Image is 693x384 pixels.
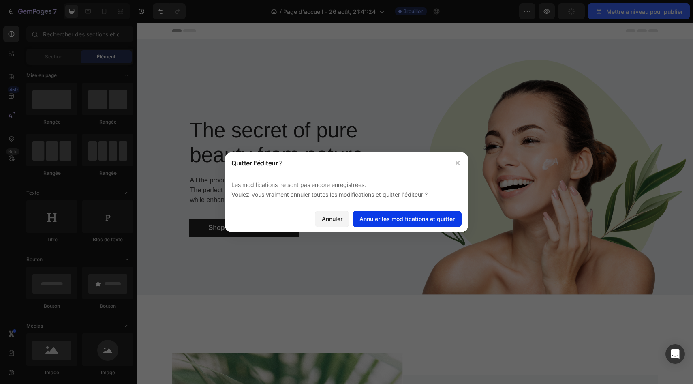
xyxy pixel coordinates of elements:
font: Les modifications ne sont pas encore enregistrées. [231,181,366,188]
a: Shop organic products [53,196,163,215]
button: Annuler les modifications et quitter [353,211,462,227]
font: Quitter l'éditeur ? [231,159,283,167]
div: Shop organic products [72,200,143,210]
font: Annuler les modifications et quitter [359,215,455,222]
div: Ouvrir Intercom Messenger [665,344,685,364]
font: Annuler [322,215,342,222]
font: Voulez-vous vraiment annuler toutes les modifications et quitter l'éditeur ? [231,191,428,198]
p: All the products are organic, cruelty-free and carefully sourced. The perfect blend of natural in... [53,153,242,182]
p: The secret of pure beauty from nature [53,95,242,145]
img: Alt Image [278,37,551,272]
button: Annuler [315,211,349,227]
